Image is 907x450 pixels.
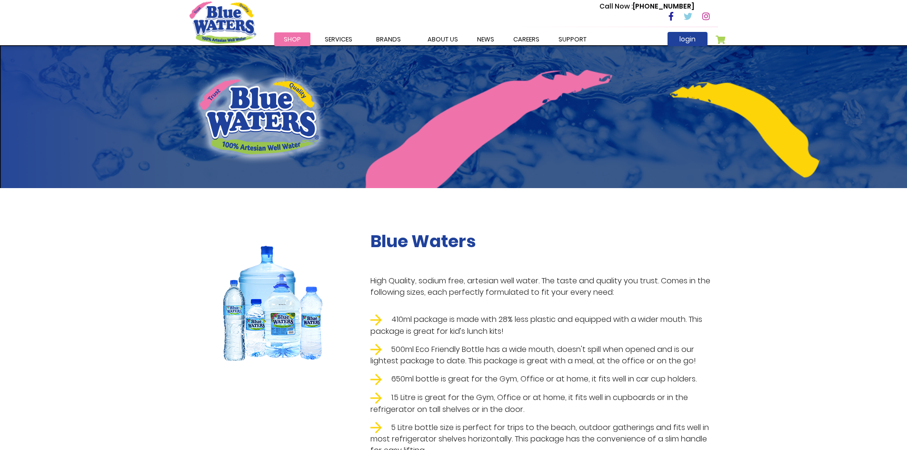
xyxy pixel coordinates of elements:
span: Call Now : [599,1,633,11]
li: 500ml Eco Friendly Bottle has a wide mouth, doesn't spill when opened and is our lightest package... [370,344,718,367]
h2: Blue Waters [370,231,718,251]
li: 1.5 Litre is great for the Gym, Office or at home, it fits well in cupboards or in the refrigerat... [370,392,718,415]
a: login [668,32,708,46]
li: 410ml package is made with 28% less plastic and equipped with a wider mouth. This package is grea... [370,314,718,337]
li: 650ml bottle is great for the Gym, Office or at home, it fits well in car cup holders. [370,373,718,385]
a: News [468,32,504,46]
a: store logo [189,1,256,43]
a: careers [504,32,549,46]
a: about us [418,32,468,46]
p: High Quality, sodium free, artesian well water. The taste and quality you trust. Comes in the fol... [370,275,718,298]
p: [PHONE_NUMBER] [599,1,694,11]
a: support [549,32,596,46]
span: Shop [284,35,301,44]
span: Brands [376,35,401,44]
span: Services [325,35,352,44]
